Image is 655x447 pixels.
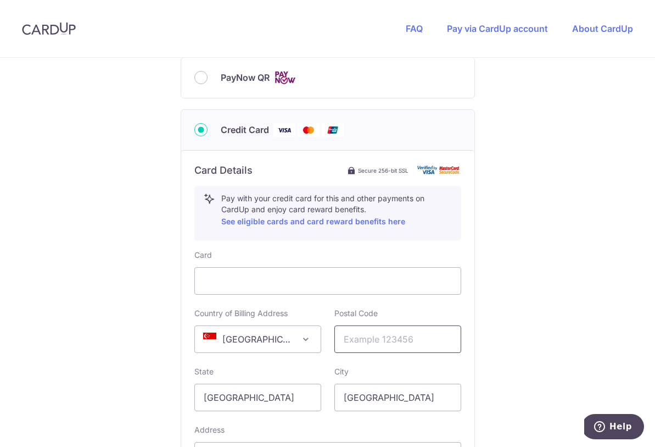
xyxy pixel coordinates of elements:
[221,71,270,84] span: PayNow QR
[22,22,76,35] img: CardUp
[195,326,321,352] span: Singapore
[334,366,349,377] label: City
[322,123,344,137] img: Union Pay
[221,193,452,228] p: Pay with your credit card for this and other payments on CardUp and enjoy card reward benefits.
[274,71,296,85] img: Cards logo
[572,23,633,34] a: About CardUp
[194,164,253,177] h6: Card Details
[358,166,408,175] span: Secure 256-bit SSL
[221,123,269,136] span: Credit Card
[194,366,214,377] label: State
[221,217,405,226] a: See eligible cards and card reward benefits here
[194,250,212,261] label: Card
[273,123,295,137] img: Visa
[194,71,461,85] div: PayNow QR Cards logo
[298,123,320,137] img: Mastercard
[417,165,461,175] img: card secure
[194,308,288,319] label: Country of Billing Address
[204,274,452,288] iframe: Secure card payment input frame
[334,308,378,319] label: Postal Code
[194,325,321,353] span: Singapore
[194,123,461,137] div: Credit Card Visa Mastercard Union Pay
[334,325,461,353] input: Example 123456
[584,414,644,442] iframe: Opens a widget where you can find more information
[406,23,423,34] a: FAQ
[194,424,225,435] label: Address
[447,23,548,34] a: Pay via CardUp account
